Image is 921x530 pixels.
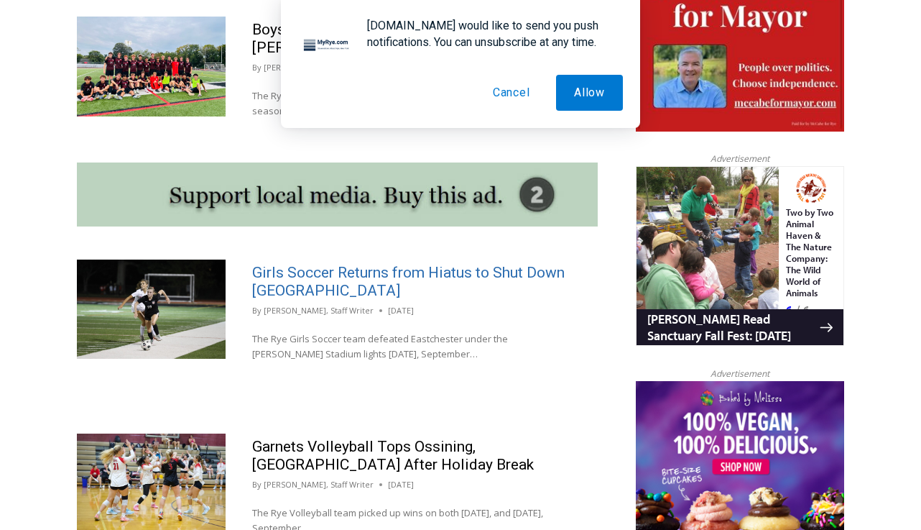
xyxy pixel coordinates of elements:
a: [PERSON_NAME], Staff Writer [264,305,374,316]
button: Cancel [475,75,548,111]
a: [PERSON_NAME], Staff Writer [264,479,374,490]
div: / [160,136,164,150]
img: notification icon [298,17,356,75]
time: [DATE] [388,304,414,317]
time: [DATE] [388,478,414,491]
div: [DOMAIN_NAME] would like to send you push notifications. You can unsubscribe at any time. [356,17,623,50]
span: Advertisement [696,367,784,380]
a: Garnets Volleyball Tops Ossining, [GEOGRAPHIC_DATA] After Holiday Break [252,438,534,473]
p: The Rye Girls Soccer team defeated Eastchester under the [PERSON_NAME] Stadium lights [DATE], Sep... [252,332,571,362]
div: 6 [167,136,174,150]
img: support local media, buy this ad [77,163,598,227]
div: 6 [150,136,157,150]
a: [PERSON_NAME] Read Sanctuary Fall Fest: [DATE] [1,143,208,179]
a: Intern @ [DOMAIN_NAME] [346,140,696,179]
h4: [PERSON_NAME] Read Sanctuary Fall Fest: [DATE] [11,145,184,178]
a: Girls Soccer Returns from Hiatus to Shut Down [GEOGRAPHIC_DATA] [252,264,565,299]
div: "We would have speakers with experience in local journalism speak to us about their experiences a... [363,1,679,140]
img: (PHOTO: Rye Girls Soccer's Ryann O'Donnell (#18) from her team's win over Eastchester ib Septembe... [77,260,226,359]
div: Two by Two Animal Haven & The Nature Company: The Wild World of Animals [150,40,200,132]
span: Intern @ [DOMAIN_NAME] [376,143,666,175]
button: Allow [556,75,623,111]
span: Advertisement [696,152,784,165]
span: By [252,304,262,317]
span: By [252,478,262,491]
